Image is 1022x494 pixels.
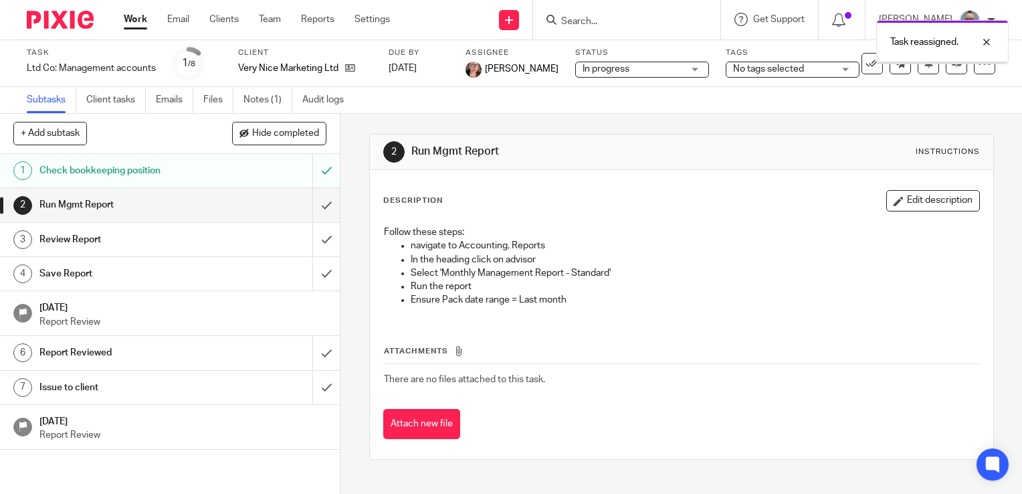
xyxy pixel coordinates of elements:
h1: Check bookkeeping position [39,161,213,181]
div: 1 [13,161,32,180]
a: Reports [301,13,334,26]
img: Website%20Headshot.png [959,9,981,31]
h1: Run Mgmt Report [39,195,213,215]
a: Emails [156,87,193,113]
span: [DATE] [389,64,417,73]
p: Report Review [39,315,327,329]
span: [PERSON_NAME] [485,62,558,76]
a: Audit logs [302,87,354,113]
p: Run the report [411,280,979,293]
a: Notes (1) [243,87,292,113]
div: 1 [182,56,195,71]
span: Hide completed [252,129,319,139]
p: Very Nice Marketing Ltd [238,62,338,75]
div: 3 [13,230,32,249]
span: Attachments [384,347,448,355]
a: Email [167,13,189,26]
h1: [DATE] [39,412,327,428]
p: In the heading click on advisor [411,253,979,266]
button: Hide completed [232,122,326,145]
span: In progress [583,64,629,74]
button: Attach new file [383,409,460,439]
p: Description [383,195,443,206]
h1: [DATE] [39,298,327,315]
h1: Review Report [39,230,213,250]
a: Work [124,13,147,26]
div: Instructions [916,147,980,157]
h1: Run Mgmt Report [411,145,710,159]
p: navigate to Accounting, Reports [411,239,979,252]
p: Select 'Monthly Management Report - Standard' [411,266,979,280]
div: 2 [13,196,32,215]
a: Client tasks [86,87,146,113]
img: Pixie [27,11,94,29]
a: Team [259,13,281,26]
h1: Report Reviewed [39,343,213,363]
div: 7 [13,378,32,397]
p: Follow these steps: [384,226,979,239]
div: 6 [13,343,32,362]
label: Due by [389,48,449,58]
p: Task reassigned. [890,35,958,49]
div: 4 [13,264,32,283]
label: Task [27,48,156,58]
small: /8 [188,60,195,68]
p: Ensure Pack date range = Last month [411,293,979,307]
h1: Save Report [39,264,213,284]
span: No tags selected [733,64,804,74]
label: Assignee [466,48,558,58]
span: There are no files attached to this task. [384,375,545,384]
a: Clients [209,13,239,26]
img: Louise.jpg [466,62,482,78]
label: Client [238,48,372,58]
h1: Issue to client [39,378,213,398]
a: Files [203,87,233,113]
a: Settings [354,13,390,26]
div: Ltd Co: Management accounts [27,62,156,75]
p: Report Review [39,428,327,442]
div: 2 [383,141,405,163]
button: + Add subtask [13,122,87,145]
a: Subtasks [27,87,76,113]
button: Edit description [886,190,980,212]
